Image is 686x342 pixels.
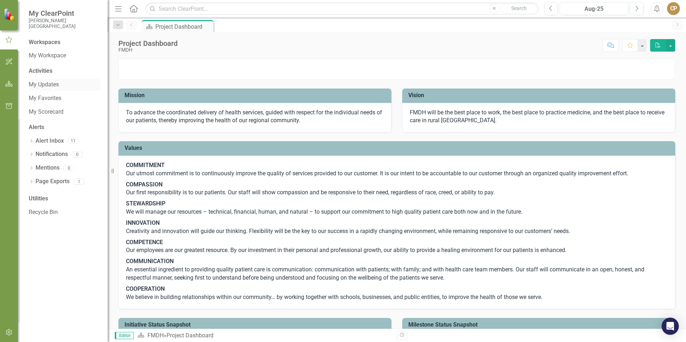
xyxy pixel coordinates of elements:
[29,81,100,89] a: My Updates
[166,332,213,339] div: Project Dashboard
[667,2,680,15] button: CP
[73,179,85,185] div: 1
[63,165,75,171] div: 0
[29,38,60,47] div: Workspaces
[145,3,539,15] input: Search ClearPoint...
[126,179,668,199] p: Our first responsibility is to our patients. Our staff will show compassion and be responsive to ...
[29,208,100,217] a: Recycle Bin
[147,332,164,339] a: FMDH
[4,8,16,21] img: ClearPoint Strategy
[36,150,68,158] a: Notifications
[137,332,391,340] div: »
[126,256,668,284] p: An essential ingredient to providing quality patient care is communication: communication with pa...
[126,219,160,226] strong: INNOVATION
[118,47,178,53] div: FMDH
[126,218,668,237] p: Creativity and innovation will guide our thinking. Flexibility will be the key to our success in ...
[126,162,165,168] strong: COMMITMENT
[126,237,668,256] p: Our employees are our greatest resource. By our investment in their personal and professional gro...
[29,9,100,18] span: My ClearPoint
[29,94,100,103] a: My Favorites
[126,109,384,125] p: To advance the coordinated delivery of health services, guided with respect for the individual ne...
[29,52,100,60] a: My Workspace
[126,161,668,179] p: Our utmost commitment is to continuously improve the quality of services provided to our customer...
[408,92,672,99] h3: Vision
[29,123,100,132] div: Alerts
[126,284,668,301] p: We believe in building relationships within our community… by working together with schools, busi...
[29,195,100,203] div: Utilities
[126,285,165,292] strong: COOPERATION
[67,138,79,144] div: 11
[29,18,100,29] small: [PERSON_NAME][GEOGRAPHIC_DATA]
[562,5,626,13] div: Aug-25
[124,322,388,328] h3: Initiative Status Snapshot
[36,137,64,145] a: Alert Inbox
[410,109,668,125] p: FMDH will be the best place to work, the best place to practice medicine, and the best place to r...
[118,39,178,47] div: Project Dashboard
[115,332,134,339] span: Editor
[124,92,388,99] h3: Mission
[501,4,537,14] button: Search
[126,200,165,207] strong: STEWARDSHIP
[560,2,628,15] button: Aug-25
[126,258,174,265] strong: COMMUNICATION
[36,164,60,172] a: Mentions
[36,177,70,186] a: Page Exports
[662,318,679,335] div: Open Intercom Messenger
[29,67,100,75] div: Activities
[408,322,672,328] h3: Milestone Status Snapshot
[29,108,100,116] a: My Scorecard
[71,151,83,157] div: 0
[126,198,668,218] p: We will manage our resources – technical, financial, human, and natural – to support our commitme...
[511,5,527,11] span: Search
[126,239,163,246] strong: COMPETENCE
[126,181,163,188] strong: COMPASSION
[124,145,672,151] h3: Values
[155,22,212,31] div: Project Dashboard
